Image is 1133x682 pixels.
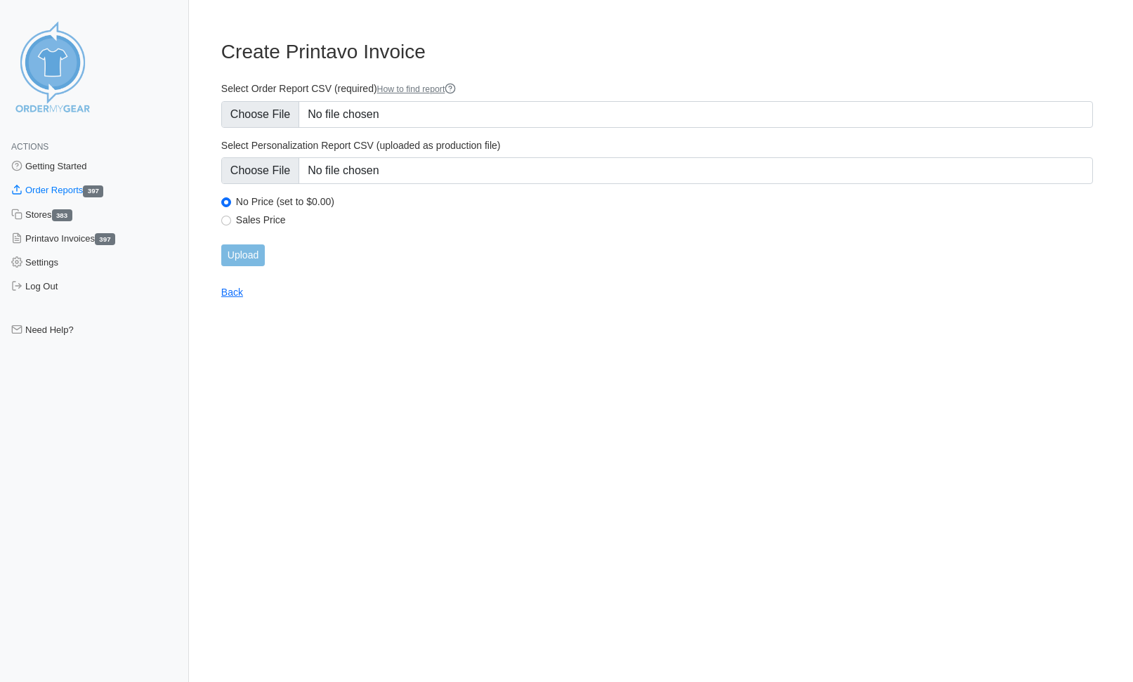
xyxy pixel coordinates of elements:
span: 397 [83,185,103,197]
a: Back [221,287,243,298]
span: 383 [52,209,72,221]
span: 397 [95,233,115,245]
h3: Create Printavo Invoice [221,40,1093,64]
label: No Price (set to $0.00) [236,195,1093,208]
span: Actions [11,142,48,152]
label: Select Order Report CSV (required) [221,82,1093,96]
label: Select Personalization Report CSV (uploaded as production file) [221,139,1093,152]
label: Sales Price [236,214,1093,226]
input: Upload [221,244,265,266]
a: How to find report [377,84,457,94]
